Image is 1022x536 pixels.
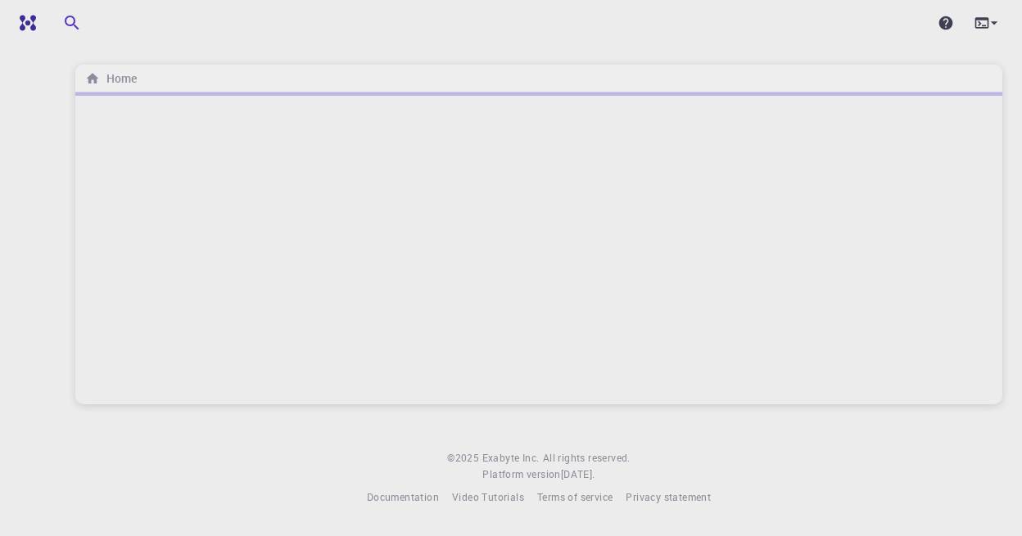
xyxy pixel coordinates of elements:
h6: Home [100,70,137,88]
span: © 2025 [447,450,482,466]
span: All rights reserved. [543,450,631,466]
a: Video Tutorials [452,489,524,506]
a: Exabyte Inc. [482,450,540,466]
a: Privacy statement [626,489,711,506]
a: Documentation [367,489,439,506]
span: Documentation [367,490,439,503]
span: Terms of service [537,490,613,503]
span: Platform version [482,466,560,483]
span: [DATE] . [561,467,595,480]
a: Terms of service [537,489,613,506]
nav: breadcrumb [82,70,140,88]
span: Exabyte Inc. [482,451,540,464]
a: [DATE]. [561,466,595,483]
span: Video Tutorials [452,490,524,503]
span: Privacy statement [626,490,711,503]
img: logo [13,15,36,31]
